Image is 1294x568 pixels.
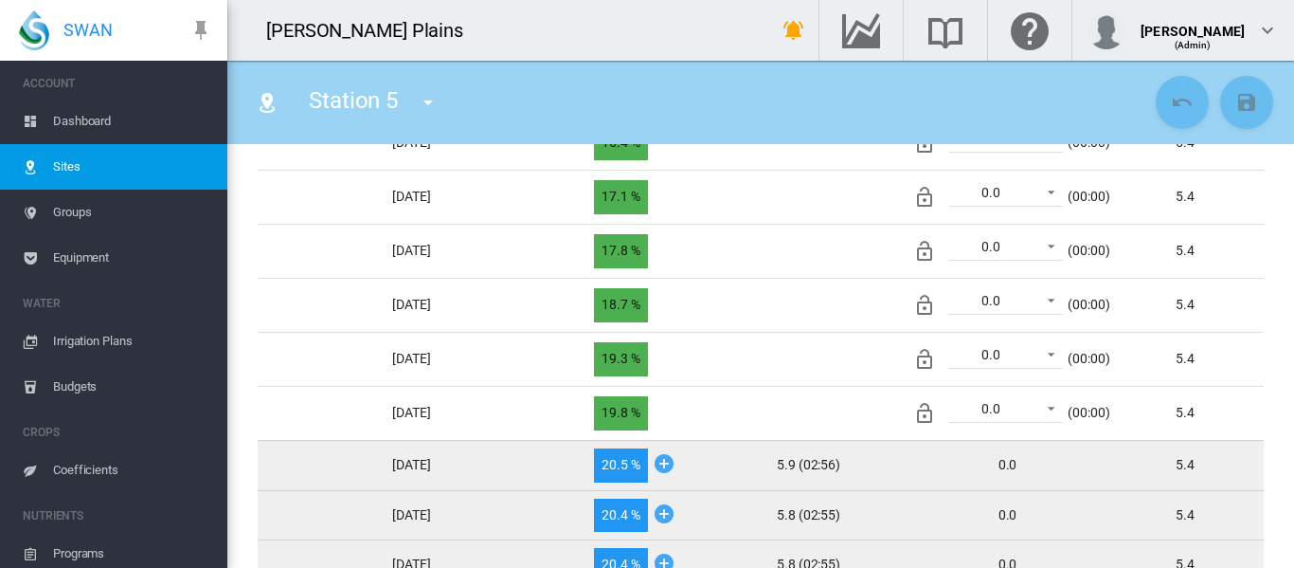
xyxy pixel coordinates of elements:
[1123,170,1264,224] td: 5.4
[782,19,805,42] md-icon: icon-bell-ring
[775,11,813,49] button: icon-bell-ring
[19,10,49,50] img: SWAN-Landscape-Logo-Colour-drop.png
[777,456,840,475] span: 5.9 (02:56)
[1141,14,1245,33] div: [PERSON_NAME]
[53,235,212,281] span: Equipment
[981,347,1000,362] div: 0.0
[981,401,1000,416] div: 0.0
[1068,296,1109,315] div: (00:00)
[53,190,212,235] span: Groups
[923,19,968,42] md-icon: Search the knowledge base
[913,402,936,425] md-icon: Irrigation unlocked
[1220,76,1273,129] button: Save Changes
[594,396,647,431] span: 19.8 %
[53,99,212,144] span: Dashboard
[594,499,647,533] span: 20.4 %
[777,506,840,525] span: 5.8 (02:55)
[1256,19,1279,42] md-icon: icon-chevron-down
[1123,386,1264,440] td: 5.4
[1123,332,1264,386] td: 5.4
[1087,11,1125,49] img: profile.jpg
[1068,350,1109,369] div: (00:00)
[1123,278,1264,332] td: 5.4
[594,342,647,376] span: 19.3 %
[838,19,884,42] md-icon: Go to the Data Hub
[53,364,212,410] span: Budgets
[53,319,212,364] span: Irrigation Plans
[258,440,550,490] td: [DATE]
[900,456,1114,475] div: 0.0
[258,278,550,332] td: [DATE]
[258,332,550,386] td: [DATE]
[981,293,1000,308] div: 0.0
[409,83,447,121] button: icon-menu-down
[63,18,113,42] span: SWAN
[913,240,936,263] md-icon: Irrigation unlocked
[1156,76,1209,129] button: Cancel Changes
[258,170,550,224] td: [DATE]
[53,448,212,493] span: Coefficients
[981,185,1000,200] div: 0.0
[594,234,647,268] span: 17.8 %
[258,490,550,541] td: [DATE]
[1068,404,1109,423] div: (00:00)
[913,294,936,317] md-icon: Irrigation unlocked
[23,68,212,99] span: ACCOUNT
[1068,242,1109,261] div: (00:00)
[1123,440,1264,490] td: 5.4
[1068,188,1109,207] div: (00:00)
[1171,91,1194,114] md-icon: icon-undo
[594,288,647,322] span: 18.7 %
[258,386,550,440] td: [DATE]
[913,348,936,371] md-icon: Irrigation unlocked
[23,288,212,319] span: WATER
[900,506,1114,525] div: 0.0
[913,186,936,209] md-icon: Irrigation unlocked
[417,91,440,114] md-icon: icon-menu-down
[53,144,212,190] span: Sites
[258,224,550,278] td: [DATE]
[248,83,286,121] button: Click to go to list of Sites
[1235,91,1258,114] md-icon: icon-content-save
[256,91,279,114] md-icon: icon-map-marker-radius
[1123,490,1264,541] td: 5.4
[1175,40,1212,50] span: (Admin)
[309,87,398,114] span: Station 5
[594,180,647,214] span: 17.1 %
[1123,224,1264,278] td: 5.4
[1007,19,1052,42] md-icon: Click here for help
[594,449,647,483] span: 20.5 %
[23,501,212,531] span: NUTRIENTS
[266,17,480,44] div: [PERSON_NAME] Plains
[23,417,212,448] span: CROPS
[189,19,212,42] md-icon: icon-pin
[981,239,1000,254] div: 0.0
